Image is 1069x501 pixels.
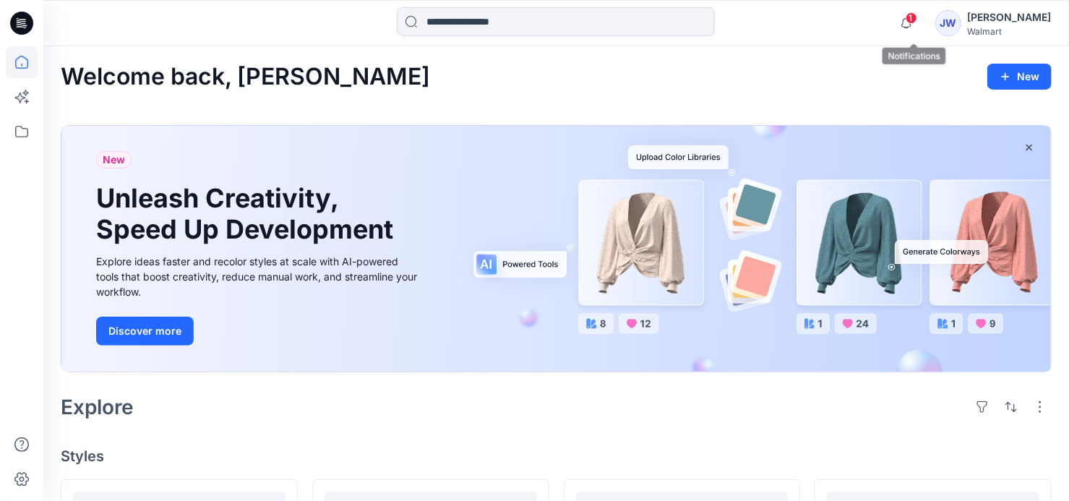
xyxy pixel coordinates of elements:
[61,448,1052,465] h4: Styles
[96,183,400,245] h1: Unleash Creativity, Speed Up Development
[967,9,1051,26] div: [PERSON_NAME]
[935,10,961,36] div: JW
[96,254,421,299] div: Explore ideas faster and recolor styles at scale with AI-powered tools that boost creativity, red...
[96,317,194,346] button: Discover more
[96,317,421,346] a: Discover more
[906,12,917,24] span: 1
[987,64,1052,90] button: New
[103,151,125,168] span: New
[61,64,430,90] h2: Welcome back, [PERSON_NAME]
[967,26,1051,37] div: Walmart
[61,395,134,419] h2: Explore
